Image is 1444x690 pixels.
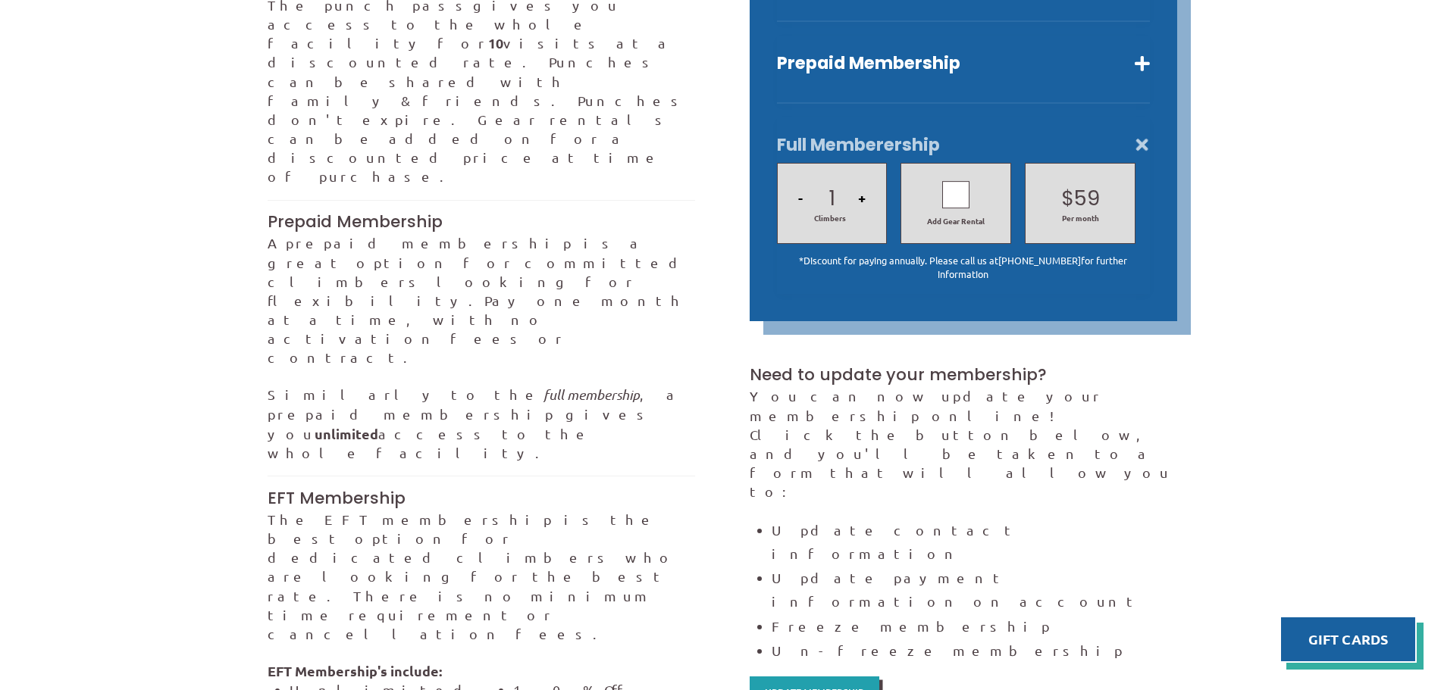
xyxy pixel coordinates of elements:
[998,254,1081,267] a: [PHONE_NUMBER]
[772,570,1142,609] span: Update payment information on account
[777,254,1150,280] p: *Discount for paying annually. Please call us at for further information
[772,522,1020,561] span: Update contact information
[772,642,1124,658] span: Un-freeze membership
[794,172,807,223] button: -
[268,235,692,308] span: A prepaid membership is a great option for committed climbers looking for flexibility.
[750,386,1177,501] p: You can now update your membership online! Click the button below, and you'll be taken to a form ...
[268,487,695,510] h3: EFT Membership
[772,618,1051,634] span: Freeze membership
[1040,213,1120,223] span: Per month
[315,425,378,442] strong: unlimited
[488,34,503,52] strong: 10
[268,211,695,233] h3: Prepaid Membership
[543,386,640,403] em: full membership
[1032,184,1128,213] h2: $
[268,233,695,367] p: Pay one month at a time, with no activation fees or contract.
[814,213,846,223] span: Climbers
[854,172,870,223] button: +
[1074,184,1100,213] p: 59
[908,216,1004,226] span: Add Gear Rental
[784,184,879,213] h2: 1
[750,364,1177,386] h3: Need to update your membership?
[268,661,695,680] strong: EFT Membership's include:
[268,385,695,462] p: Similarly to the , a prepaid membership gives you access to the whole facility.
[268,510,695,643] p: The EFT membership is the best option for dedicated climbers who are looking for the best rate. T...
